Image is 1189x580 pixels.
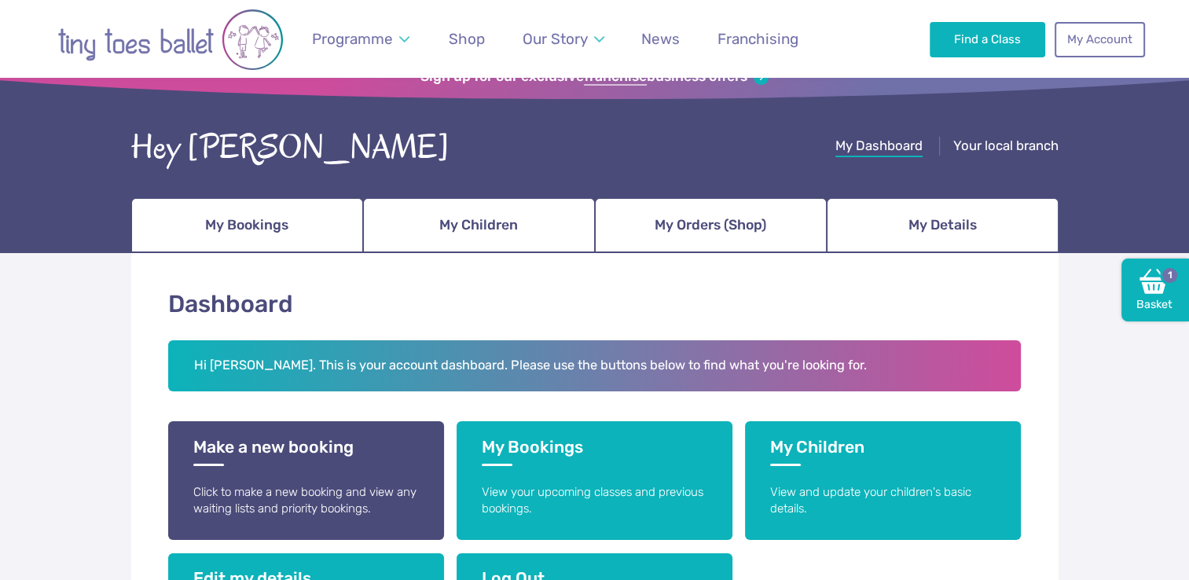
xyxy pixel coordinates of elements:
[305,20,417,57] a: Programme
[595,198,827,253] a: My Orders (Shop)
[457,421,732,540] a: My Bookings View your upcoming classes and previous bookings.
[523,30,588,48] span: Our Story
[1055,22,1144,57] a: My Account
[745,421,1021,540] a: My Children View and update your children's basic details.
[770,484,996,518] p: View and update your children's basic details.
[953,138,1059,153] span: Your local branch
[655,211,766,239] span: My Orders (Shop)
[1121,259,1189,321] a: Basket1
[515,20,611,57] a: Our Story
[131,123,450,172] div: Hey [PERSON_NAME]
[168,288,1022,321] h1: Dashboard
[482,437,707,466] h3: My Bookings
[168,340,1022,392] h2: Hi [PERSON_NAME]. This is your account dashboard. Please use the buttons below to find what you'r...
[482,484,707,518] p: View your upcoming classes and previous bookings.
[1160,266,1179,284] span: 1
[827,198,1059,253] a: My Details
[193,484,419,518] p: Click to make a new booking and view any waiting lists and priority bookings.
[449,30,485,48] span: Shop
[363,198,595,253] a: My Children
[193,437,419,466] h3: Make a new booking
[205,211,288,239] span: My Bookings
[442,20,493,57] a: Shop
[131,198,363,253] a: My Bookings
[641,30,680,48] span: News
[634,20,688,57] a: News
[770,437,996,466] h3: My Children
[45,9,296,71] img: tiny toes ballet
[908,211,977,239] span: My Details
[930,22,1045,57] a: Find a Class
[168,421,444,540] a: Make a new booking Click to make a new booking and view any waiting lists and priority bookings.
[953,138,1059,157] a: Your local branch
[439,211,518,239] span: My Children
[710,20,806,57] a: Franchising
[312,30,393,48] span: Programme
[717,30,798,48] span: Franchising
